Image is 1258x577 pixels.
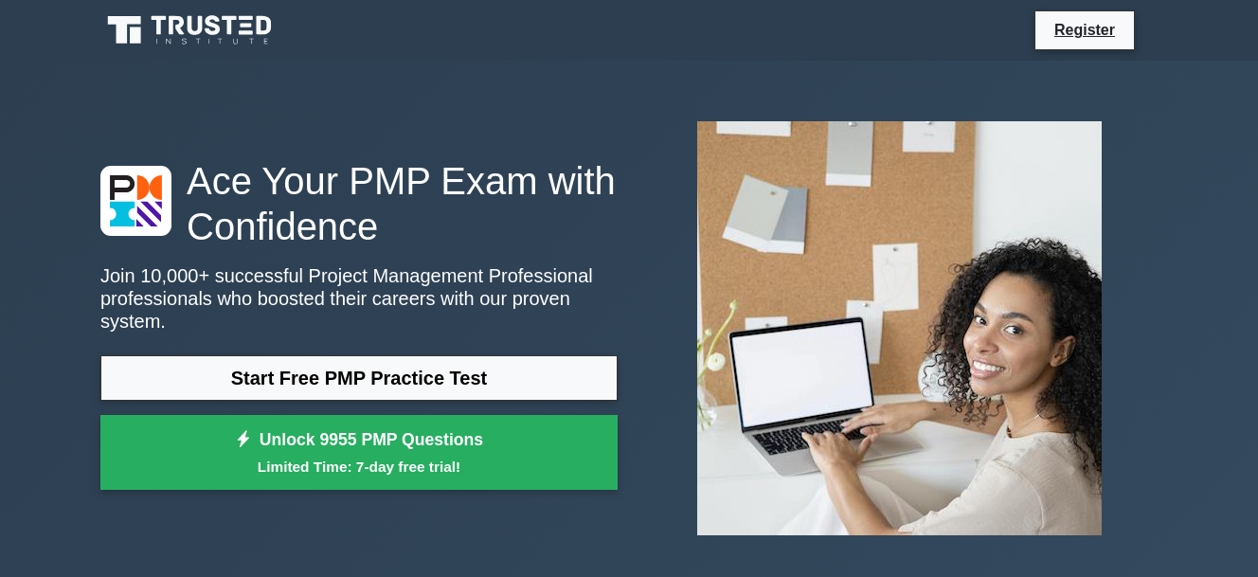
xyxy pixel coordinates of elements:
[100,158,618,249] h1: Ace Your PMP Exam with Confidence
[100,415,618,491] a: Unlock 9955 PMP QuestionsLimited Time: 7-day free trial!
[1043,18,1126,42] a: Register
[100,355,618,401] a: Start Free PMP Practice Test
[124,456,594,478] small: Limited Time: 7-day free trial!
[100,264,618,333] p: Join 10,000+ successful Project Management Professional professionals who boosted their careers w...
